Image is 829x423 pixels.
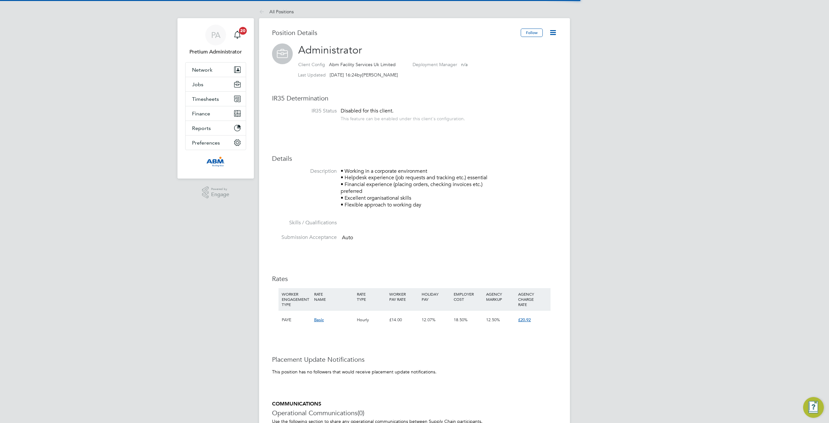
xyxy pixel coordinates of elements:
[239,27,247,35] span: 20
[202,186,230,199] a: Powered byEngage
[422,317,436,323] span: 12.07%
[272,401,557,407] h5: COMMUNICATIONS
[803,397,824,418] button: Engage Resource Center
[329,62,396,67] span: Abm Facility Services Uk Limited
[192,96,219,102] span: Timesheets
[413,62,457,67] label: Deployment Manager
[211,192,229,197] span: Engage
[272,409,557,417] h3: Operational Communications
[341,114,465,122] div: This feature can be enabled under this client's configuration.
[186,77,246,91] button: Jobs
[272,29,521,37] h3: Position Details
[185,48,246,56] span: Pretium Administrator
[192,125,211,131] span: Reports
[192,140,220,146] span: Preferences
[484,288,517,305] div: AGENCY MARKUP
[272,94,557,102] h3: IR35 Determination
[211,31,221,39] span: PA
[186,106,246,121] button: Finance
[177,18,254,179] nav: Main navigation
[388,311,420,329] div: £14.00
[186,92,246,106] button: Timesheets
[341,168,503,208] p: • Working in a corporate environment • Helpdesk experience (job requests and tracking etc.) essen...
[206,157,225,167] img: abm1-logo-retina.png
[298,72,398,78] div: by
[280,288,312,310] div: WORKER ENGAGEMENT TYPE
[272,168,337,175] label: Description
[420,288,452,305] div: HOLIDAY PAY
[259,9,294,15] a: All Positions
[211,186,229,192] span: Powered by
[342,234,353,241] span: Auto
[186,121,246,135] button: Reports
[192,111,210,117] span: Finance
[186,63,246,77] button: Network
[298,62,325,67] label: Client Config
[388,288,420,305] div: WORKER PAY RATE
[517,288,549,310] div: AGENCY CHARGE RATE
[272,154,557,163] h3: Details
[452,288,484,305] div: EMPLOYER COST
[355,288,388,305] div: RATE TYPE
[314,317,324,323] span: Basic
[280,311,312,329] div: PAYE
[272,275,557,283] h3: Rates
[272,234,337,241] label: Submission Acceptance
[272,355,557,364] h3: Placement Update Notifications
[272,219,337,226] label: Skills / Qualifications
[272,108,337,114] label: IR35 Status
[330,72,357,78] span: [DATE] 16:24
[461,62,468,67] span: n/a
[231,25,244,45] a: 20
[272,369,557,375] div: This position has no followers that would receive placement update notifications.
[298,44,362,56] span: Administrator
[312,288,356,305] div: RATE NAME
[521,29,543,37] button: Follow
[186,135,246,150] button: Preferences
[185,25,246,56] a: PAPretium Administrator
[192,81,203,88] span: Jobs
[486,317,500,323] span: 12.50%
[192,67,212,73] span: Network
[298,72,326,78] label: Last Updated
[358,409,364,417] span: (0)
[185,157,246,167] a: Go to home page
[355,311,388,329] div: Hourly
[362,72,398,78] span: [PERSON_NAME]
[518,317,531,323] span: £20.92
[454,317,468,323] span: 18.50%
[341,108,393,114] span: Disabled for this client.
